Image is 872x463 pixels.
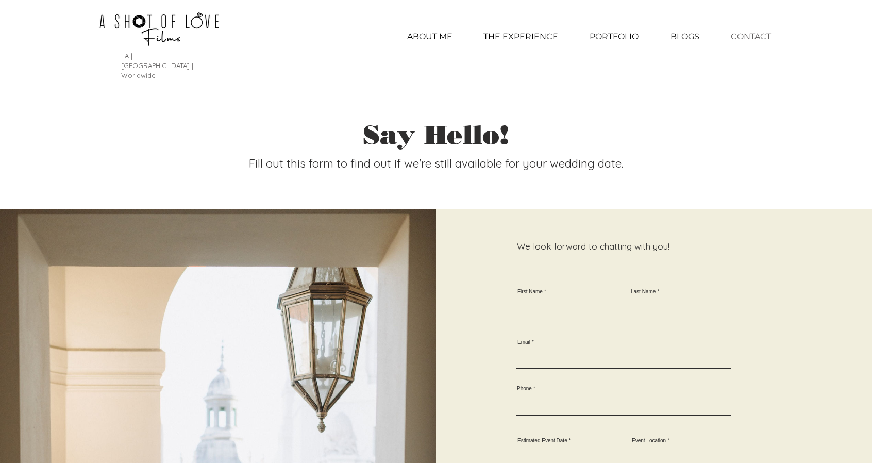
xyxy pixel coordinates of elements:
span: We look forward to chatting with you! [517,241,669,252]
p: BLOGS [665,24,705,49]
a: BLOGS [655,24,715,49]
label: Phone [516,386,731,391]
p: ABOUT ME [402,24,458,49]
label: Event Location [631,438,734,443]
a: THE EXPERIENCE [468,24,573,49]
a: CONTACT [715,24,786,49]
span: LA | [GEOGRAPHIC_DATA] | Worldwide [121,52,193,79]
a: ABOUT ME [391,24,468,49]
label: First Name [516,289,619,294]
span: Say Hello! [363,119,509,151]
p: THE EXPERIENCE [478,24,563,49]
p: CONTACT [726,24,776,49]
label: Estimated Event Date [516,438,619,443]
span: Fill out this form to find out if we're still available for your wedding date. [249,156,623,171]
label: Last Name [630,289,733,294]
label: Email [516,340,731,345]
p: PORTFOLIO [584,24,644,49]
div: PORTFOLIO [573,24,655,49]
nav: Site [391,24,786,49]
